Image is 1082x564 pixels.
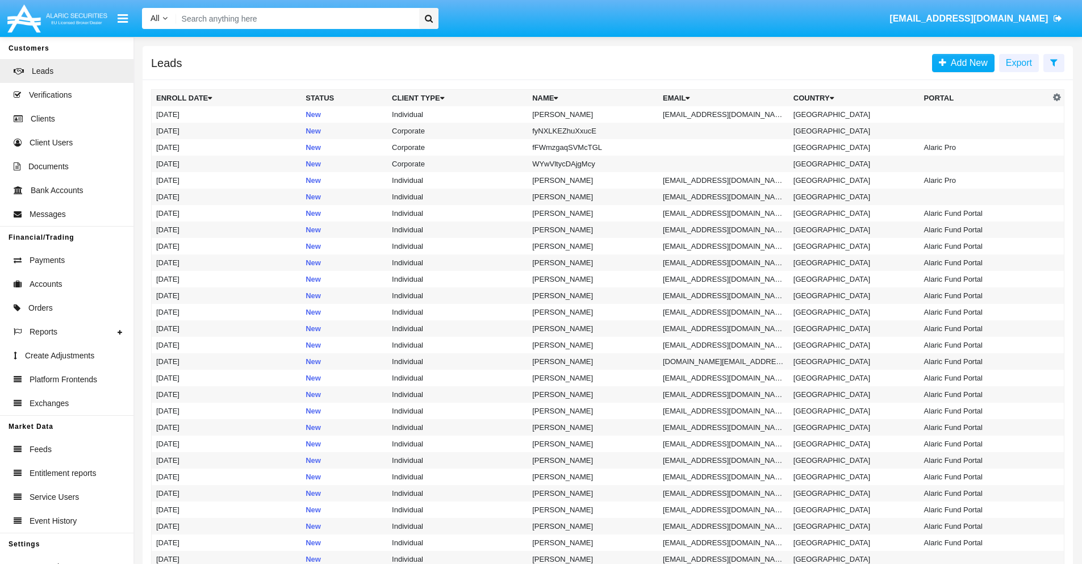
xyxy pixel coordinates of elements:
td: [EMAIL_ADDRESS][DOMAIN_NAME] [658,403,789,419]
td: [EMAIL_ADDRESS][DOMAIN_NAME] [658,238,789,254]
td: Alaric Fund Portal [920,534,1050,551]
span: Feeds [30,444,52,456]
td: [GEOGRAPHIC_DATA] [789,254,920,271]
td: Alaric Fund Portal [920,304,1050,320]
td: [PERSON_NAME] [528,370,658,386]
span: Entitlement reports [30,467,97,479]
td: New [301,287,387,304]
td: Individual [387,518,528,534]
td: [PERSON_NAME] [528,287,658,304]
td: Individual [387,106,528,123]
td: [DATE] [152,353,302,370]
td: [GEOGRAPHIC_DATA] [789,320,920,337]
td: [PERSON_NAME] [528,518,658,534]
td: WYwVltycDAjgMcy [528,156,658,172]
td: [GEOGRAPHIC_DATA] [789,304,920,320]
th: Country [789,90,920,107]
td: New [301,271,387,287]
td: Individual [387,304,528,320]
td: New [301,189,387,205]
td: [DATE] [152,320,302,337]
td: Individual [387,419,528,436]
td: Alaric Fund Portal [920,238,1050,254]
td: [DATE] [152,403,302,419]
td: New [301,419,387,436]
td: [EMAIL_ADDRESS][DOMAIN_NAME] [658,304,789,320]
td: [PERSON_NAME] [528,436,658,452]
td: Individual [387,386,528,403]
td: Alaric Fund Portal [920,254,1050,271]
td: [EMAIL_ADDRESS][DOMAIN_NAME] [658,222,789,238]
td: Alaric Fund Portal [920,271,1050,287]
td: [GEOGRAPHIC_DATA] [789,238,920,254]
td: [DATE] [152,287,302,304]
th: Name [528,90,658,107]
td: New [301,403,387,419]
td: Alaric Fund Portal [920,337,1050,353]
span: Create Adjustments [25,350,94,362]
span: Exchanges [30,398,69,410]
td: [EMAIL_ADDRESS][DOMAIN_NAME] [658,172,789,189]
td: [GEOGRAPHIC_DATA] [789,485,920,502]
td: [GEOGRAPHIC_DATA] [789,156,920,172]
td: [DATE] [152,106,302,123]
td: Individual [387,189,528,205]
td: [EMAIL_ADDRESS][DOMAIN_NAME] [658,419,789,436]
td: Individual [387,452,528,469]
td: Individual [387,172,528,189]
td: [GEOGRAPHIC_DATA] [789,452,920,469]
td: [DATE] [152,304,302,320]
td: [DATE] [152,452,302,469]
td: New [301,469,387,485]
span: All [151,14,160,23]
td: Alaric Fund Portal [920,287,1050,304]
td: Individual [387,254,528,271]
td: [GEOGRAPHIC_DATA] [789,172,920,189]
td: Individual [387,485,528,502]
td: [GEOGRAPHIC_DATA] [789,205,920,222]
td: Individual [387,534,528,551]
td: Individual [387,287,528,304]
td: [DATE] [152,271,302,287]
td: [GEOGRAPHIC_DATA] [789,403,920,419]
td: Alaric Fund Portal [920,222,1050,238]
td: [GEOGRAPHIC_DATA] [789,353,920,370]
td: [GEOGRAPHIC_DATA] [789,189,920,205]
td: [PERSON_NAME] [528,485,658,502]
td: [GEOGRAPHIC_DATA] [789,287,920,304]
td: [EMAIL_ADDRESS][DOMAIN_NAME] [658,254,789,271]
td: [PERSON_NAME] [528,403,658,419]
td: New [301,320,387,337]
td: Alaric Fund Portal [920,518,1050,534]
td: [GEOGRAPHIC_DATA] [789,419,920,436]
h5: Leads [151,59,182,68]
td: Corporate [387,123,528,139]
span: Service Users [30,491,79,503]
td: [PERSON_NAME] [528,238,658,254]
td: Alaric Fund Portal [920,419,1050,436]
td: [EMAIL_ADDRESS][DOMAIN_NAME] [658,189,789,205]
th: Email [658,90,789,107]
td: New [301,502,387,518]
td: [EMAIL_ADDRESS][DOMAIN_NAME] [658,320,789,337]
td: [DATE] [152,485,302,502]
span: Reports [30,326,57,338]
td: [EMAIL_ADDRESS][DOMAIN_NAME] [658,534,789,551]
td: [GEOGRAPHIC_DATA] [789,139,920,156]
td: [GEOGRAPHIC_DATA] [789,386,920,403]
td: [EMAIL_ADDRESS][DOMAIN_NAME] [658,386,789,403]
td: New [301,156,387,172]
td: [DATE] [152,205,302,222]
td: New [301,337,387,353]
td: [GEOGRAPHIC_DATA] [789,123,920,139]
td: [DOMAIN_NAME][EMAIL_ADDRESS][DOMAIN_NAME] [658,353,789,370]
td: [DATE] [152,534,302,551]
th: Status [301,90,387,107]
td: fFWmzgaqSVMcTGL [528,139,658,156]
td: New [301,485,387,502]
td: Alaric Pro [920,172,1050,189]
td: Alaric Fund Portal [920,353,1050,370]
td: Alaric Fund Portal [920,502,1050,518]
td: [DATE] [152,419,302,436]
td: New [301,353,387,370]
